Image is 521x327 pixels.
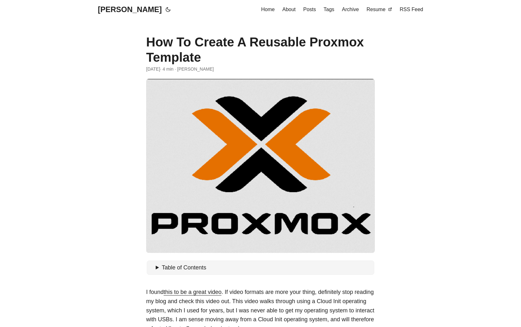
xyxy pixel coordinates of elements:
span: Posts [303,7,316,12]
h1: How To Create A Reusable Proxmox Template [146,34,375,65]
span: 2024-04-25 21:23:35 -0400 -0400 [146,66,160,73]
div: · 4 min · [PERSON_NAME] [146,66,375,73]
span: Resume [367,7,386,12]
span: About [282,7,296,12]
span: Archive [342,7,359,12]
span: RSS Feed [400,7,423,12]
span: Home [261,7,275,12]
a: this to be a great video [164,289,221,295]
span: Table of Contents [162,264,206,271]
span: Tags [324,7,335,12]
summary: Table of Contents [156,263,372,272]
